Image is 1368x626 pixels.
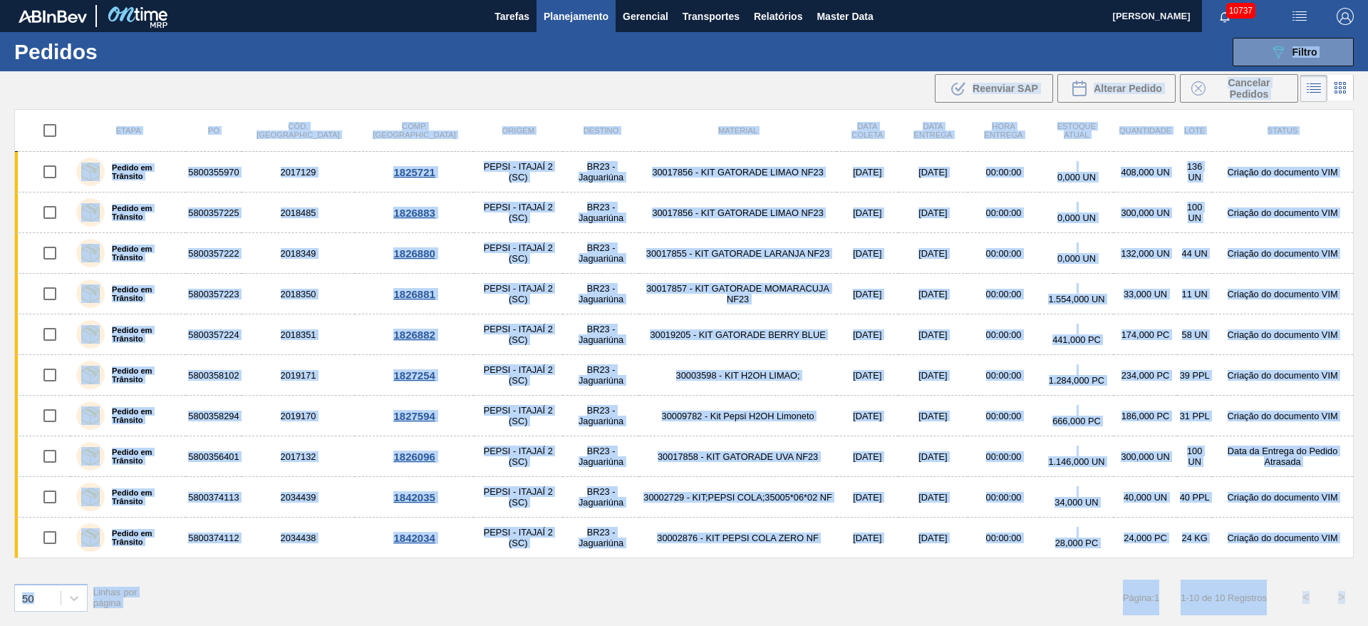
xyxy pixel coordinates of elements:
td: 300,000 UN [1114,436,1177,477]
td: [DATE] [836,274,898,314]
a: Pedido em Trânsito58003572232018350PEPSI - ITAJAÍ 2 (SC)BR23 - Jaguariúna30017857 - KIT GATORADE ... [15,274,1354,314]
td: 58 UN [1177,314,1212,355]
td: 132,000 UN [1114,233,1177,274]
td: Criação do documento VIM [1212,314,1353,355]
td: 30009782 - Kit Pepsi H2OH Limoneto [639,396,836,436]
a: Pedido em Trânsito58003559702017129PEPSI - ITAJAÍ 2 (SC)BR23 - Jaguariúna30017856 - KIT GATORADE ... [15,152,1354,193]
td: 24,000 PC [1114,518,1177,558]
span: PO [208,126,219,135]
div: 1827594 [357,410,471,422]
td: 5800356401 [186,436,241,477]
a: Pedido em Trânsito58003572222018349PEPSI - ITAJAÍ 2 (SC)BR23 - Jaguariúna30017855 - KIT GATORADE ... [15,233,1354,274]
td: 00:00:00 [968,355,1040,396]
td: 24 KG [1177,518,1212,558]
td: 30002729 - KIT;PEPSI COLA;35005*06*02 NF [639,477,836,518]
span: 0,000 UN [1057,253,1096,264]
td: [DATE] [898,436,968,477]
td: PEPSI - ITAJAÍ 2 (SC) [474,314,563,355]
td: BR23 - Jaguariúna [563,436,640,477]
td: Criação do documento VIM [1212,274,1353,314]
td: 5800374113 [186,477,241,518]
td: Criação do documento VIM [1212,477,1353,518]
td: 00:00:00 [968,193,1040,233]
td: BR23 - Jaguariúna [563,193,640,233]
img: TNhmsLtSVTkK8tSr43FrP2fwEKptu5GPRR3wAAAABJRU5ErkJggg== [19,10,87,23]
td: 5800358294 [186,396,241,436]
span: Quantidade [1119,126,1171,135]
span: Transportes [683,8,740,25]
td: Data da Entrega do Pedido Atrasada [1212,436,1353,477]
label: Pedido em Trânsito [105,488,180,506]
td: Criação do documento VIM [1212,193,1353,233]
td: 5800358102 [186,355,241,396]
td: 00:00:00 [968,436,1040,477]
td: 2019171 [242,355,356,396]
td: [DATE] [836,314,898,355]
a: Pedido em Trânsito58003572242018351PEPSI - ITAJAÍ 2 (SC)BR23 - Jaguariúna30019205 - KIT GATORADE ... [15,314,1354,355]
td: [DATE] [836,477,898,518]
td: PEPSI - ITAJAÍ 2 (SC) [474,355,563,396]
span: Status [1268,126,1297,135]
button: < [1288,580,1324,615]
a: Pedido em Trânsito58003741132034439PEPSI - ITAJAÍ 2 (SC)BR23 - Jaguariúna30002729 - KIT;PEPSI COL... [15,477,1354,518]
td: Criação do documento VIM [1212,233,1353,274]
td: 5800374112 [186,518,241,558]
span: Linhas por página [93,587,138,608]
span: 0,000 UN [1057,172,1096,183]
td: 2018349 [242,233,356,274]
div: Reenviar SAP [935,74,1053,103]
td: [DATE] [898,477,968,518]
td: [DATE] [836,152,898,193]
span: Gerencial [623,8,668,25]
td: 5800355970 [186,152,241,193]
span: Material [718,126,757,135]
img: userActions [1291,8,1308,25]
span: Origem [502,126,534,135]
td: [DATE] [836,396,898,436]
span: Estoque atual [1057,122,1097,139]
td: BR23 - Jaguariúna [563,396,640,436]
td: 30019205 - KIT GATORADE BERRY BLUE [639,314,836,355]
label: Pedido em Trânsito [105,326,180,343]
td: 2018351 [242,314,356,355]
span: Master Data [817,8,873,25]
td: Criação do documento VIM [1212,152,1353,193]
td: 5800357224 [186,314,241,355]
td: PEPSI - ITAJAÍ 2 (SC) [474,518,563,558]
button: Filtro [1233,38,1354,66]
td: Criação do documento VIM [1212,518,1353,558]
td: 30017858 - KIT GATORADE UVA NF23 [639,436,836,477]
td: PEPSI - ITAJAÍ 2 (SC) [474,193,563,233]
label: Pedido em Trânsito [105,245,180,262]
td: 40 PPL [1177,477,1212,518]
td: 2018485 [242,193,356,233]
span: Alterar Pedido [1094,83,1162,94]
td: 30017855 - KIT GATORADE LARANJA NF23 [639,233,836,274]
div: 50 [22,592,34,604]
span: 28,000 PC [1055,538,1098,548]
a: Pedido em Trânsito58003581022019171PEPSI - ITAJAÍ 2 (SC)BR23 - Jaguariúna30003598 - KIT H2OH LIMA... [15,355,1354,396]
td: 40,000 UN [1114,477,1177,518]
h1: Pedidos [14,43,227,60]
td: PEPSI - ITAJAÍ 2 (SC) [474,152,563,193]
span: 10737 [1226,3,1255,19]
td: 100 UN [1177,193,1212,233]
td: 5800357222 [186,233,241,274]
div: Alterar Pedido [1057,74,1176,103]
span: Comp. [GEOGRAPHIC_DATA] [373,122,455,139]
td: 30017857 - KIT GATORADE MOMARACUJA NF23 [639,274,836,314]
td: PEPSI - ITAJAÍ 2 (SC) [474,436,563,477]
td: [DATE] [898,152,968,193]
td: 30003598 - KIT H2OH LIMAO; [639,355,836,396]
span: Cancelar Pedidos [1211,77,1287,100]
a: Pedido em Trânsito58003582942019170PEPSI - ITAJAÍ 2 (SC)BR23 - Jaguariúna30009782 - Kit Pepsi H2O... [15,396,1354,436]
td: 2034439 [242,477,356,518]
span: Reenviar SAP [973,83,1038,94]
td: 00:00:00 [968,314,1040,355]
span: 1.554,000 UN [1048,294,1104,304]
span: 34,000 UN [1054,497,1098,508]
td: [DATE] [836,193,898,233]
td: 2017129 [242,152,356,193]
span: 666,000 PC [1052,416,1101,426]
